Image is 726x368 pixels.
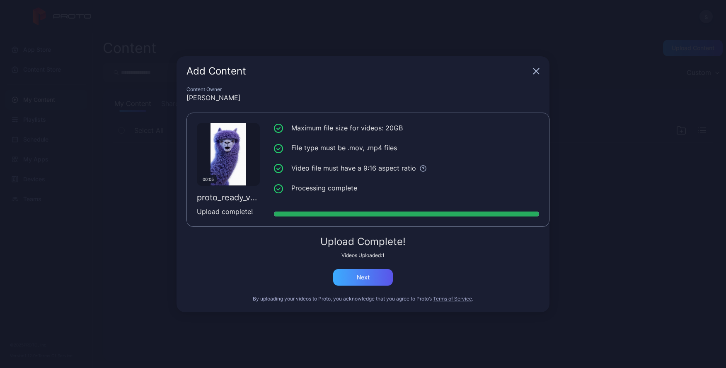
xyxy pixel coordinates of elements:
li: Maximum file size for videos: 20GB [274,123,539,133]
button: Terms of Service [433,296,472,302]
div: 00:05 [199,175,217,183]
div: Next [357,274,370,281]
div: Upload Complete! [186,237,540,247]
li: Processing complete [274,183,539,193]
div: proto_ready_vertical.mp4 [197,192,260,202]
div: [PERSON_NAME] [186,93,540,103]
div: Upload complete! [197,207,260,216]
li: Video file must have a 9:16 aspect ratio [274,163,539,173]
button: Next [333,269,393,286]
div: Add Content [186,66,530,76]
li: File type must be .mov, .mp4 files [274,143,539,153]
div: By uploading your videos to Proto, you acknowledge that you agree to Proto’s . [186,296,540,302]
div: Content Owner [186,86,540,93]
div: Videos Uploaded: 1 [186,252,540,259]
